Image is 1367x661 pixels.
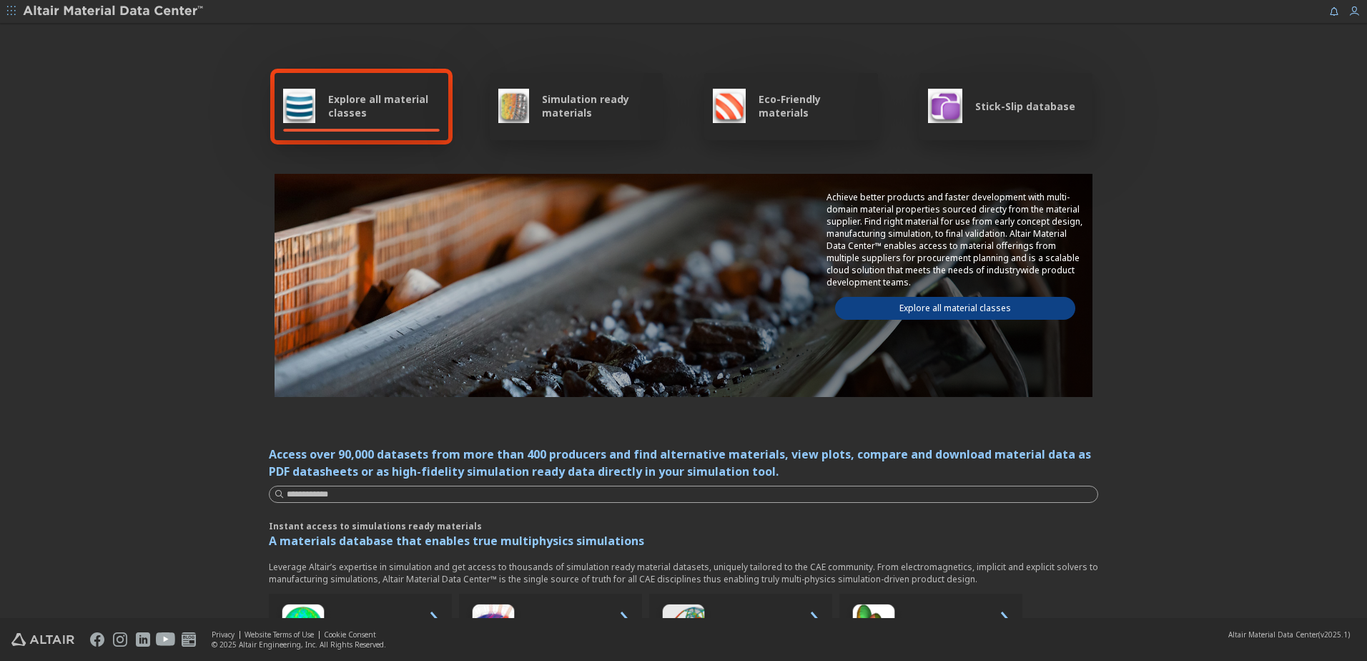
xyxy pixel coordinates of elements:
img: Simulation ready materials [498,89,529,123]
p: A materials database that enables true multiphysics simulations [269,532,1098,549]
p: Achieve better products and faster development with multi-domain material properties sourced dire... [826,191,1084,288]
p: Instant access to simulations ready materials [269,520,1098,532]
img: Stick-Slip database [928,89,962,123]
a: Cookie Consent [324,630,376,640]
span: Simulation ready materials [542,92,654,119]
span: Explore all material classes [328,92,440,119]
div: (v2025.1) [1228,630,1350,640]
img: Low Frequency Icon [465,599,522,657]
span: Altair Material Data Center [1228,630,1318,640]
div: Access over 90,000 datasets from more than 400 producers and find alternative materials, view plo... [269,446,1098,480]
img: Crash Analyses Icon [845,599,902,657]
img: Altair Engineering [11,633,74,646]
img: Altair Material Data Center [23,4,205,19]
span: Eco-Friendly materials [759,92,869,119]
span: Stick-Slip database [975,99,1075,113]
img: Eco-Friendly materials [713,89,746,123]
a: Explore all material classes [835,297,1075,320]
div: © 2025 Altair Engineering, Inc. All Rights Reserved. [212,640,386,650]
img: High Frequency Icon [275,599,332,657]
img: Explore all material classes [283,89,315,123]
p: Leverage Altair’s expertise in simulation and get access to thousands of simulation ready materia... [269,561,1098,585]
a: Privacy [212,630,235,640]
img: Structural Analyses Icon [655,599,712,657]
a: Website Terms of Use [245,630,314,640]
